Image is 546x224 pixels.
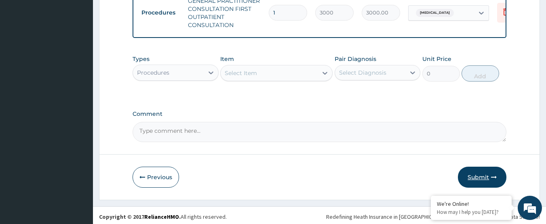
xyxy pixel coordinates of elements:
a: RelianceHMO [144,213,179,220]
div: We're Online! [437,200,506,207]
span: We're online! [47,63,112,144]
strong: Copyright © 2017 . [99,213,181,220]
button: Previous [133,167,179,188]
p: How may I help you today? [437,209,506,216]
label: Comment [133,111,507,117]
div: Redefining Heath Insurance in [GEOGRAPHIC_DATA] using Telemedicine and Data Science! [326,213,540,221]
div: Select Diagnosis [339,69,386,77]
textarea: Type your message and hit 'Enter' [4,143,154,172]
button: Submit [458,167,506,188]
div: Chat with us now [42,45,136,56]
td: Procedures [137,5,184,20]
label: Pair Diagnosis [335,55,376,63]
label: Types [133,56,150,63]
div: Procedures [137,69,169,77]
label: Unit Price [422,55,451,63]
img: d_794563401_company_1708531726252_794563401 [15,40,33,61]
div: Select Item [225,69,257,77]
button: Add [462,65,499,82]
span: [MEDICAL_DATA] [416,9,454,17]
div: Minimize live chat window [133,4,152,23]
label: Item [220,55,234,63]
